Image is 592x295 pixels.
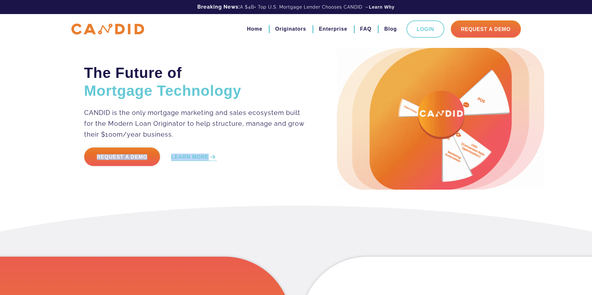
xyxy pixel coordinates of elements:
a: LEARN MORE [171,154,217,161]
a: Learn Why [369,4,395,10]
a: FAQ [360,24,372,34]
img: Candid Hero Image [337,48,544,190]
span: Mortgage Technology [84,82,242,99]
a: Login [406,20,444,38]
h2: The Future of [84,64,305,100]
a: Enterprise [319,24,347,34]
b: Breaking News: [197,4,240,10]
a: Request A Demo [451,20,521,38]
a: Request a Demo [84,147,160,166]
p: CANDID is the only mortgage marketing and sales ecosystem built for the Modern Loan Originator to... [84,107,305,140]
img: CANDID APP [71,24,144,35]
a: Originators [275,24,306,34]
a: Blog [384,24,397,34]
a: Home [247,24,262,34]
